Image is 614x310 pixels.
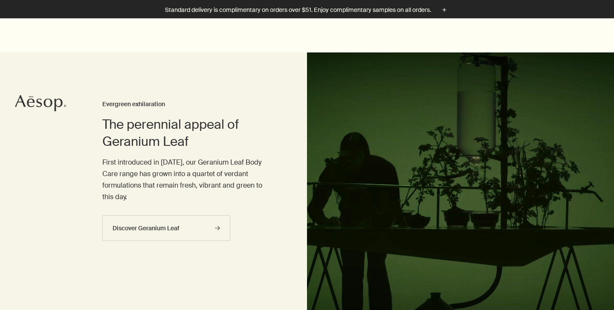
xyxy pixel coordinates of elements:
p: First introduced in [DATE], our Geranium Leaf Body Care range has grown into a quartet of verdant... [102,156,273,203]
svg: Aesop [15,95,66,112]
button: Standard delivery is complimentary on orders over $51. Enjoy complimentary samples on all orders. [165,5,449,15]
h3: Evergreen exhilaration [102,99,273,110]
a: Aesop [15,95,66,114]
p: Standard delivery is complimentary on orders over $51. Enjoy complimentary samples on all orders. [165,6,431,14]
a: Discover Geranium Leaf [102,215,230,241]
h2: The perennial appeal of Geranium Leaf [102,116,273,150]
